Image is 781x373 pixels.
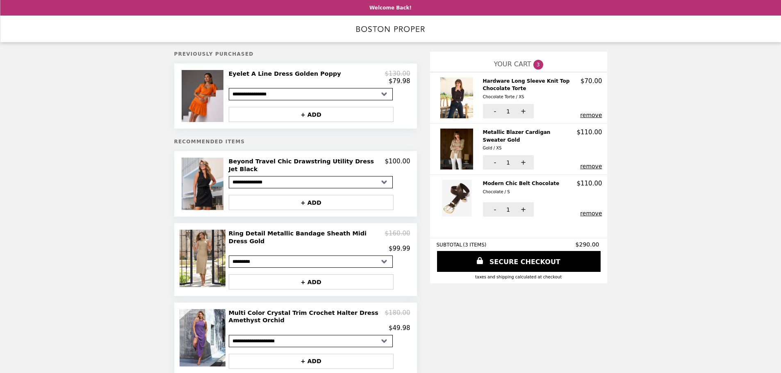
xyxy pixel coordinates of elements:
img: Hardware Long Sleeve Knit Top Chocolate Torte [440,77,475,118]
p: $110.00 [576,129,602,136]
p: $180.00 [385,309,410,324]
img: Ring Detail Metallic Bandage Sheath Midi Dress Gold [180,230,228,287]
h5: Recommended Items [174,139,417,145]
button: + [511,104,534,118]
span: $290.00 [576,241,601,248]
select: Select a product variant [229,335,393,347]
button: + ADD [229,195,394,210]
a: SECURE CHECKOUT [437,251,601,272]
div: Chocolate / S [483,188,560,196]
select: Select a product variant [229,88,393,100]
p: $100.00 [385,158,410,173]
p: $70.00 [581,77,602,85]
p: $79.98 [389,77,410,85]
button: + [511,202,534,217]
span: ( 3 ITEMS ) [463,242,486,248]
p: Welcome Back! [369,5,412,11]
span: YOUR CART [494,60,531,68]
p: $160.00 [385,230,410,245]
button: remove [580,210,602,217]
img: Brand Logo [356,20,425,37]
div: Chocolate Torte / XS [483,93,578,101]
button: + ADD [229,354,394,369]
button: remove [580,112,602,118]
select: Select a product variant [229,176,393,188]
button: - [483,155,505,170]
button: + ADD [229,274,394,289]
button: - [483,202,505,217]
div: Gold / XS [483,145,574,152]
span: 1 [506,206,510,213]
p: $130.00 [385,70,410,77]
span: SUBTOTAL [437,242,463,248]
h2: Beyond Travel Chic Drawstring Utility Dress Jet Black [229,158,385,173]
button: - [483,104,505,118]
img: Modern Chic Belt Chocolate [442,180,474,217]
button: + [511,155,534,170]
h2: Eyelet A Line Dress Golden Poppy [229,70,344,77]
span: 3 [533,60,543,70]
h2: Metallic Blazer Cardigan Sweater Gold [483,129,577,152]
p: $49.98 [389,324,410,332]
img: Metallic Blazer Cardigan Sweater Gold [440,129,475,170]
h2: Multi Color Crystal Trim Crochet Halter Dress Amethyst Orchid [229,309,385,324]
p: $99.99 [389,245,410,252]
span: 1 [506,159,510,166]
img: Multi Color Crystal Trim Crochet Halter Dress Amethyst Orchid [180,309,228,366]
button: + ADD [229,107,394,122]
img: Eyelet A Line Dress Golden Poppy [182,70,225,122]
h2: Modern Chic Belt Chocolate [483,180,563,196]
h5: Previously Purchased [174,51,417,57]
button: remove [580,163,602,170]
h2: Hardware Long Sleeve Knit Top Chocolate Torte [483,77,581,101]
p: $110.00 [576,180,602,187]
span: 1 [506,108,510,115]
select: Select a product variant [229,255,393,268]
h2: Ring Detail Metallic Bandage Sheath Midi Dress Gold [229,230,385,245]
div: Taxes and Shipping calculated at checkout [437,275,601,279]
img: Beyond Travel Chic Drawstring Utility Dress Jet Black [182,158,225,210]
